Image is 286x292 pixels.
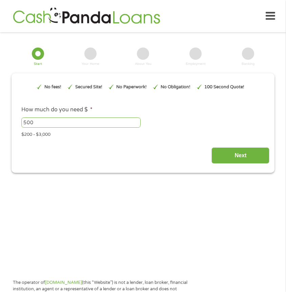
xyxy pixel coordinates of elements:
[161,84,190,90] p: No Obligation!
[242,62,254,66] div: Banking
[11,6,162,26] img: GetLoanNow Logo
[82,62,99,66] div: Your Home
[44,84,61,90] p: No fees!
[21,129,265,138] div: $200 - $3,000
[211,147,269,164] input: Next
[186,62,206,66] div: Employment
[34,62,42,66] div: Start
[204,84,244,90] p: 100 Second Quote!
[21,106,93,113] label: How much do you need $
[135,62,151,66] div: About You
[45,280,82,285] a: [DOMAIN_NAME]
[75,84,102,90] p: Secured Site!
[116,84,147,90] p: No Paperwork!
